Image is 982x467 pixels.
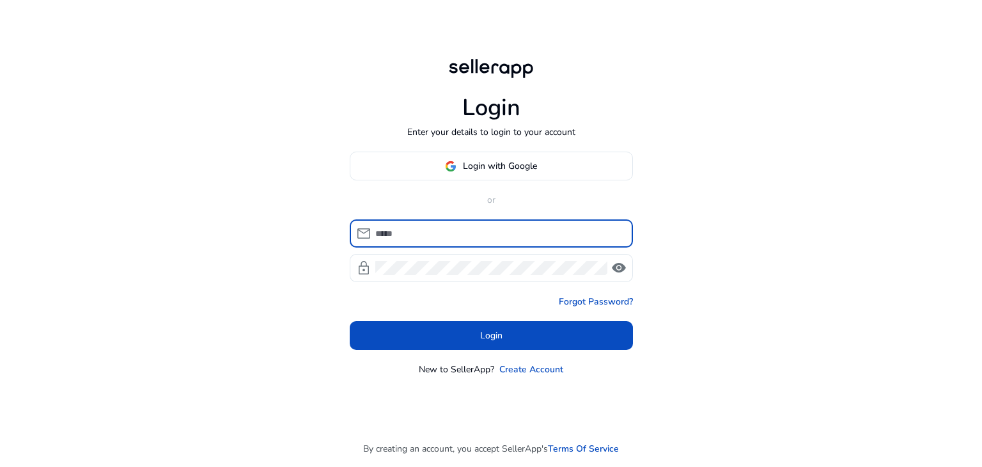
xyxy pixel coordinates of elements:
[350,193,633,207] p: or
[548,442,619,455] a: Terms Of Service
[462,94,520,122] h1: Login
[419,363,494,376] p: New to SellerApp?
[499,363,563,376] a: Create Account
[445,161,456,172] img: google-logo.svg
[356,226,371,241] span: mail
[463,159,537,173] span: Login with Google
[356,260,371,276] span: lock
[480,329,503,342] span: Login
[611,260,627,276] span: visibility
[407,125,575,139] p: Enter your details to login to your account
[559,295,633,308] a: Forgot Password?
[350,152,633,180] button: Login with Google
[350,321,633,350] button: Login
